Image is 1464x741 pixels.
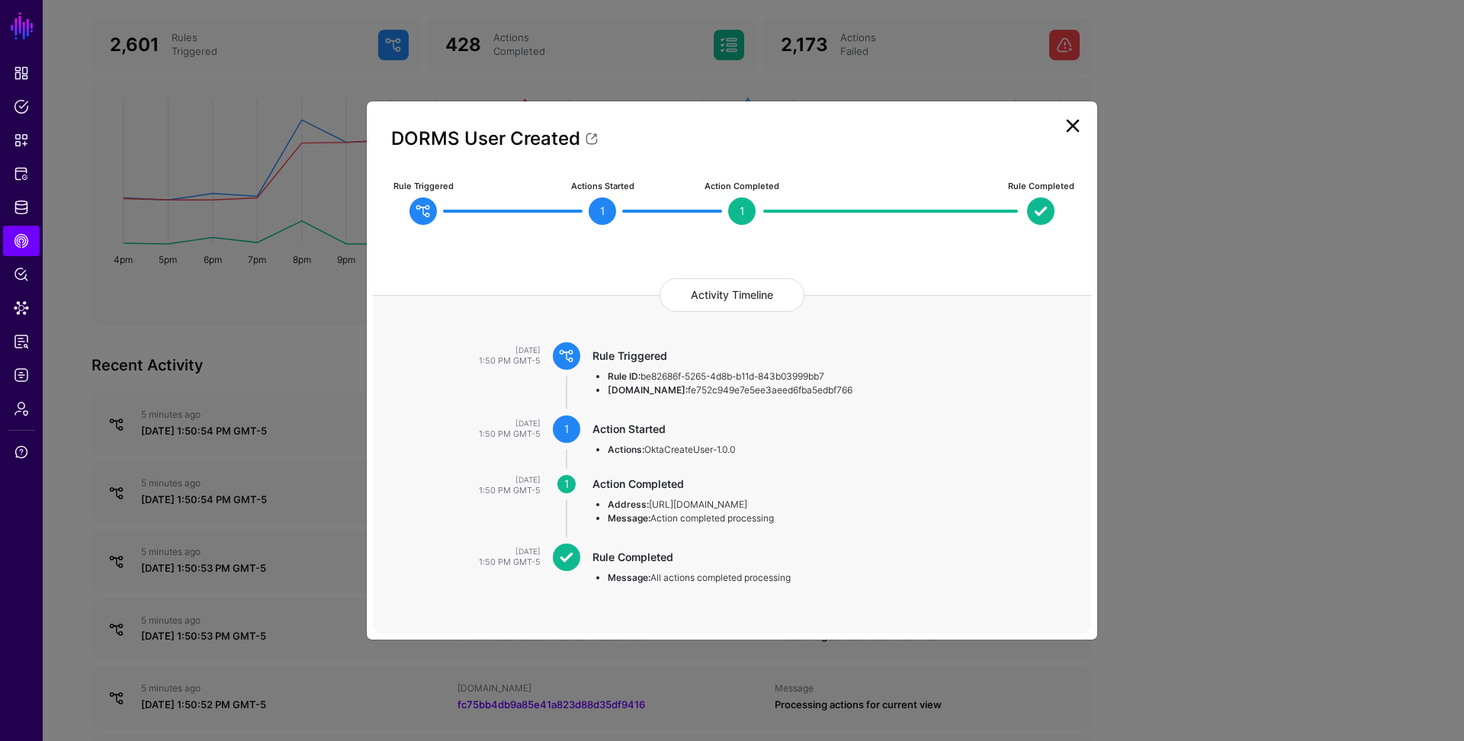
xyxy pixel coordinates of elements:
div: 1:50 PM GMT-5 [373,485,541,496]
div: 1:50 PM GMT-5 [373,428,541,439]
li: be82686f-5265-4d8b-b11d-843b03999bb7 [608,370,1061,383]
li: fe752c949e7e5ee3aeed6fba5edbf766 [608,383,1061,397]
span: Rule Triggered [393,181,454,193]
div: [DATE] [373,474,541,485]
span: 1 [557,475,576,493]
li: [URL][DOMAIN_NAME] [608,498,1061,512]
span: 1 [589,197,616,225]
strong: Message: [608,512,650,524]
span: Action Completed [705,181,779,193]
span: Rule Completed [1008,181,1074,193]
span: 1 [553,415,580,443]
div: Action Completed [592,476,1061,492]
strong: Actions: [608,444,644,455]
span: OktaCreateUser-1.0.0 [644,444,735,455]
div: [DATE] [373,546,541,557]
strong: Rule ID: [608,370,640,382]
strong: [DOMAIN_NAME]: [608,384,688,396]
strong: Message: [608,572,650,583]
div: Rule Completed [592,550,1061,565]
strong: Address: [608,499,649,510]
a: DORMS User Created [391,127,599,149]
li: All actions completed processing [608,571,1061,585]
div: 1:50 PM GMT-5 [373,355,541,366]
div: 1:50 PM GMT-5 [373,557,541,567]
h4: Activity Timeline [660,278,804,312]
span: 1 [728,197,756,225]
div: Rule Triggered [592,348,1061,364]
div: [DATE] [373,345,541,355]
div: Action Started [592,422,1061,437]
span: Actions Started [571,181,634,193]
li: Action completed processing [608,512,1061,525]
div: [DATE] [373,418,541,428]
